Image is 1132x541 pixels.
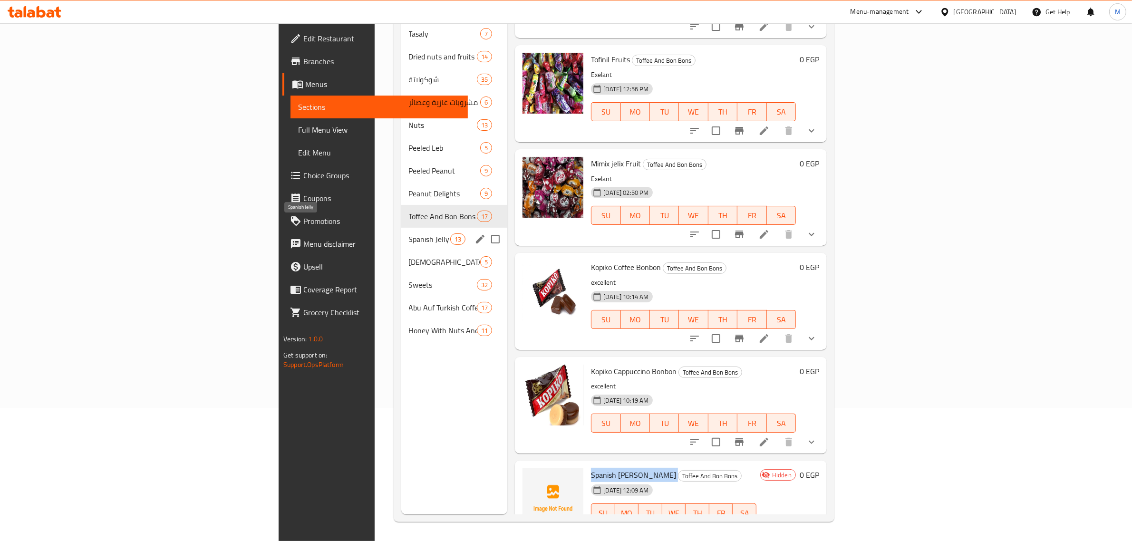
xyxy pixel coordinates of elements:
[706,328,726,348] span: Select to update
[600,486,652,495] span: [DATE] 12:09 AM
[621,102,650,121] button: MO
[409,325,477,336] span: Honey With Nuts And Yamesh
[303,193,460,204] span: Coupons
[591,52,630,67] span: Tofinil Fruits
[683,105,704,119] span: WE
[591,69,795,81] p: Exelant
[706,121,726,141] span: Select to update
[290,96,468,118] a: Sections
[283,349,327,361] span: Get support on:
[409,165,481,176] span: Peeled Peanut
[477,325,492,336] div: items
[728,431,751,454] button: Branch-specific-item
[282,210,468,232] a: Promotions
[800,431,823,454] button: show more
[650,310,679,329] button: TU
[591,364,677,378] span: Kopiko Cappuccino Bonbon
[401,45,508,68] div: Dried nuts and fruits14
[654,313,675,327] span: TU
[591,277,795,289] p: excellent
[683,416,704,430] span: WE
[619,506,635,520] span: MO
[800,365,819,378] h6: 0 EGP
[481,144,492,153] span: 5
[595,105,617,119] span: SU
[683,223,706,246] button: sort-choices
[283,358,344,371] a: Support.OpsPlatform
[283,333,307,345] span: Version:
[679,206,708,225] button: WE
[477,51,492,62] div: items
[401,205,508,228] div: Toffee And Bon Bons17
[642,506,658,520] span: TU
[591,260,661,274] span: Kopiko Coffee Bonbon
[663,263,726,274] span: Toffee And Bon Bons
[401,136,508,159] div: Peeled Leb5
[678,470,742,482] div: Toffee And Bon Bons
[591,102,620,121] button: SU
[800,327,823,350] button: show more
[621,206,650,225] button: MO
[771,416,792,430] span: SA
[800,53,819,66] h6: 0 EGP
[303,307,460,318] span: Grocery Checklist
[303,238,460,250] span: Menu disclaimer
[767,102,796,121] button: SA
[728,119,751,142] button: Branch-specific-item
[706,432,726,452] span: Select to update
[621,414,650,433] button: MO
[712,313,734,327] span: TH
[768,471,795,480] span: Hidden
[600,396,652,405] span: [DATE] 10:19 AM
[477,212,492,221] span: 17
[477,279,492,290] div: items
[683,119,706,142] button: sort-choices
[481,29,492,39] span: 7
[954,7,1016,17] div: [GEOGRAPHIC_DATA]
[282,73,468,96] a: Menus
[409,119,477,131] span: Nuts
[298,101,460,113] span: Sections
[305,78,460,90] span: Menus
[777,119,800,142] button: delete
[308,333,323,345] span: 1.0.0
[736,506,753,520] span: SA
[737,206,766,225] button: FR
[409,302,477,313] span: Abu Auf Turkish Coffee
[290,141,468,164] a: Edit Menu
[806,125,817,136] svg: Show Choices
[409,97,481,108] span: مشروبات غازية وعصائر
[683,209,704,222] span: WE
[741,313,763,327] span: FR
[654,209,675,222] span: TU
[733,503,756,522] button: SA
[758,229,770,240] a: Edit menu item
[650,206,679,225] button: TU
[481,98,492,107] span: 6
[758,333,770,344] a: Edit menu item
[800,468,819,482] h6: 0 EGP
[1115,7,1121,17] span: M
[282,232,468,255] a: Menu disclaimer
[712,416,734,430] span: TH
[683,313,704,327] span: WE
[728,327,751,350] button: Branch-specific-item
[401,296,508,319] div: Abu Auf Turkish Coffee17
[591,156,641,171] span: Mimix jelix Fruit
[800,119,823,142] button: show more
[625,416,646,430] span: MO
[741,209,763,222] span: FR
[522,261,583,321] img: Kopiko Coffee Bonbon
[686,503,709,522] button: TH
[708,206,737,225] button: TH
[401,182,508,205] div: Peanut Delights9
[303,170,460,181] span: Choice Groups
[591,310,620,329] button: SU
[481,258,492,267] span: 5
[600,85,652,94] span: [DATE] 12:56 PM
[662,503,686,522] button: WE
[595,209,617,222] span: SU
[800,15,823,38] button: show more
[650,414,679,433] button: TU
[625,105,646,119] span: MO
